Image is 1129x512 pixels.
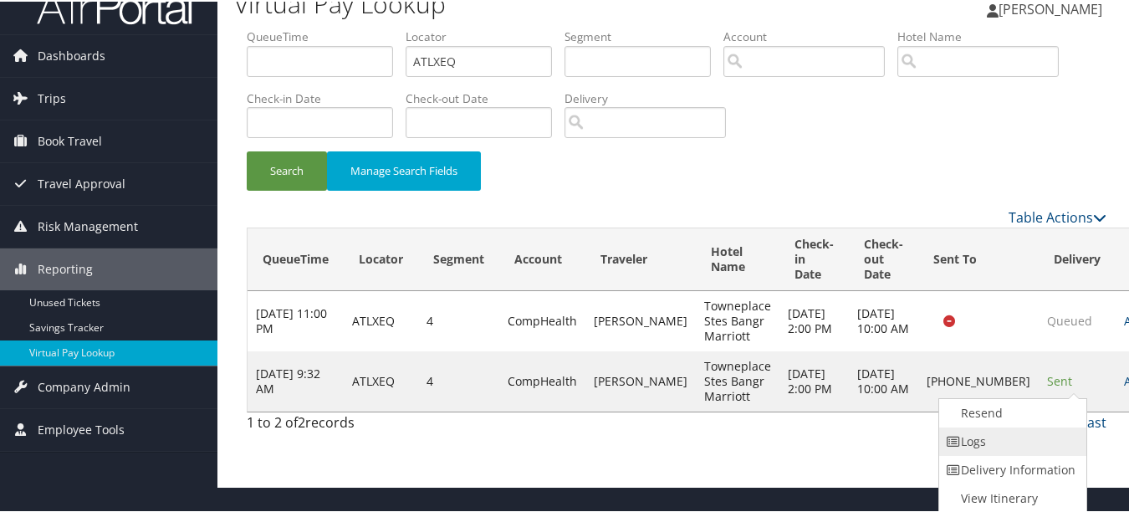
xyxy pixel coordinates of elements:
td: [PERSON_NAME] [585,289,696,350]
th: Traveler: activate to sort column ascending [585,227,696,289]
a: View Itinerary [939,483,1082,511]
th: Locator: activate to sort column ascending [344,227,418,289]
td: [PHONE_NUMBER] [918,350,1039,410]
span: Trips [38,76,66,118]
span: Company Admin [38,365,130,407]
span: Queued [1047,311,1092,327]
label: Account [723,27,897,44]
td: CompHealth [499,289,585,350]
div: 1 to 2 of records [247,411,443,439]
a: Last [1080,412,1106,430]
td: [DATE] 10:00 AM [849,289,918,350]
span: Risk Management [38,204,138,246]
span: Sent [1047,371,1072,387]
label: Hotel Name [897,27,1071,44]
th: Check-out Date: activate to sort column ascending [849,227,918,289]
td: CompHealth [499,350,585,410]
a: Logs [939,426,1082,454]
th: Sent To: activate to sort column ascending [918,227,1039,289]
span: Employee Tools [38,407,125,449]
th: Segment: activate to sort column ascending [418,227,499,289]
button: Search [247,150,327,189]
th: Account: activate to sort column descending [499,227,585,289]
th: Hotel Name: activate to sort column ascending [696,227,779,289]
td: 4 [418,350,499,410]
td: Towneplace Stes Bangr Marriott [696,289,779,350]
span: Dashboards [38,33,105,75]
th: QueueTime: activate to sort column ascending [248,227,344,289]
span: 2 [298,412,305,430]
td: [DATE] 10:00 AM [849,350,918,410]
td: [DATE] 11:00 PM [248,289,344,350]
label: Check-in Date [247,89,406,105]
a: Delivery Information [939,454,1082,483]
label: QueueTime [247,27,406,44]
th: Delivery: activate to sort column ascending [1039,227,1116,289]
td: [PERSON_NAME] [585,350,696,410]
label: Delivery [564,89,738,105]
td: [DATE] 2:00 PM [779,289,849,350]
span: Book Travel [38,119,102,161]
td: [DATE] 2:00 PM [779,350,849,410]
th: Check-in Date: activate to sort column ascending [779,227,849,289]
label: Check-out Date [406,89,564,105]
a: Resend [939,397,1082,426]
td: [DATE] 9:32 AM [248,350,344,410]
td: ATLXEQ [344,289,418,350]
td: ATLXEQ [344,350,418,410]
span: Travel Approval [38,161,125,203]
td: Towneplace Stes Bangr Marriott [696,350,779,410]
span: Reporting [38,247,93,289]
label: Locator [406,27,564,44]
button: Manage Search Fields [327,150,481,189]
label: Segment [564,27,723,44]
a: Table Actions [1009,207,1106,225]
td: 4 [418,289,499,350]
